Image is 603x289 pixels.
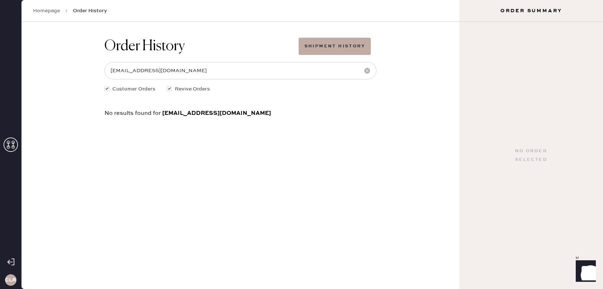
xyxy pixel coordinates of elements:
[104,62,377,79] input: Search by order number, customer name, email or phone number
[569,257,600,288] iframe: Front Chat
[162,109,271,117] span: [EMAIL_ADDRESS][DOMAIN_NAME]
[459,7,603,14] h3: Order Summary
[104,38,185,55] h1: Order History
[515,147,547,164] div: No order selected
[104,110,377,116] div: No results found for
[175,85,210,93] span: Revive Orders
[112,85,155,93] span: Customer Orders
[5,278,16,283] h3: CLR
[73,7,107,14] span: Order History
[299,38,371,55] button: Shipment History
[33,7,60,14] a: Homepage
